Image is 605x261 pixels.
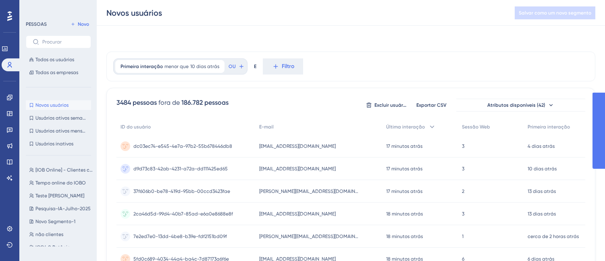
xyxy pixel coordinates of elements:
font: Última interação [386,124,425,130]
font: 18 minutos atrás [386,211,423,217]
font: Todos os usuários [35,57,74,62]
font: 4 dias atrás [528,143,555,149]
font: Usuários inativos [35,141,73,147]
font: Sessão Web [462,124,490,130]
font: IGC4.0 Betânia [35,244,71,250]
font: [EMAIL_ADDRESS][DOMAIN_NAME] [259,143,336,149]
font: 10 dias atrás [528,166,557,172]
font: 3 [462,143,464,149]
font: 3484 [116,99,131,106]
button: Filtro [263,58,303,75]
font: OU [229,64,236,69]
font: [PERSON_NAME][EMAIL_ADDRESS][DOMAIN_NAME] [259,234,372,239]
font: PESSOAS [26,21,47,27]
button: OU [228,60,245,73]
button: Atributos disponíveis (42) [456,99,585,112]
font: Atributos disponíveis (42) [487,102,545,108]
font: Primeira interação [121,64,163,69]
font: pessoas [204,99,229,106]
font: [EMAIL_ADDRESS][DOMAIN_NAME] [259,211,336,217]
button: Todos os usuários [26,55,91,64]
font: 13 dias atrás [528,188,556,194]
font: Novos usuários [35,102,69,108]
font: menor que [164,64,189,69]
font: dc03ec74-e545-4e7a-97b2-55b678446db8 [133,143,232,149]
font: Teste [PERSON_NAME] [35,193,84,199]
button: Exportar CSV [411,99,451,112]
font: Usuários ativos mensais [35,128,89,134]
font: 2 [462,188,464,194]
font: 17 minutos atrás [386,166,422,172]
font: Tempo online do IOBO [35,180,86,186]
font: Exportar CSV [416,102,447,108]
font: 37f606b0-be78-419d-95bb-00ccd3423fae [133,188,230,194]
font: Novo [78,21,89,27]
font: 3 [462,211,464,217]
font: 13 dias atrás [528,211,556,217]
font: 18 minutos atrás [386,234,423,239]
button: Tempo online do IOBO [26,178,96,188]
font: Salvar como um novo segmento [519,10,591,16]
button: Teste [PERSON_NAME] [26,191,96,201]
button: IGC4.0 Betânia [26,242,96,252]
font: Pesquisa-IA-Julho-2025 [35,206,91,211]
font: d9d73c83-42ab-4231-a72a-dd111425ed65 [133,166,228,172]
font: Novo Segmento-1 [35,219,75,224]
button: [IOB Online] - Clientes com conta gratuita [26,165,96,175]
button: Usuários inativos [26,139,91,149]
font: [IOB Online] - Clientes com conta gratuita [35,167,132,173]
font: Primeira interação [528,124,570,130]
font: 186.782 [181,99,203,106]
font: cerca de 2 horas atrás [528,234,579,239]
button: Pesquisa-IA-Julho-2025 [26,204,96,213]
button: não clientes [26,230,96,239]
font: não clientes [35,232,63,237]
font: 2ca46d5d-99d4-40b7-85ad-e6a0e8688e8f [133,211,233,217]
button: Excluir usuários [366,99,406,112]
button: Usuários ativos semanais [26,113,91,123]
font: [EMAIL_ADDRESS][DOMAIN_NAME] [259,166,336,172]
font: Filtro [282,63,294,70]
font: E-mail [259,124,274,130]
font: fora de [158,99,180,106]
font: Excluir usuários [374,102,410,108]
button: Usuários ativos mensais [26,126,91,136]
font: 17 minutos atrás [386,188,422,194]
font: Todas as empresas [35,70,78,75]
iframe: Iniciador do Assistente de IA do UserGuiding [571,229,595,253]
button: Salvar como um novo segmento [515,6,595,19]
font: pessoas [133,99,157,106]
font: [PERSON_NAME][EMAIL_ADDRESS][DOMAIN_NAME] [259,188,372,194]
input: Procurar [42,39,84,45]
font: Novos usuários [106,8,162,18]
font: ID do usuário [121,124,151,130]
font: 7e2ed7e0-13dd-4be8-b39e-fdf2151bd09f [133,234,227,239]
button: Novos usuários [26,100,91,110]
font: 10 dias atrás [190,64,219,69]
font: 17 minutos atrás [386,143,422,149]
font: 1 [462,234,464,239]
font: E [254,64,256,69]
font: 3 [462,166,464,172]
button: Todas as empresas [26,68,91,77]
button: Novo [69,19,91,29]
font: Usuários ativos semanais [35,115,92,121]
button: Novo Segmento-1 [26,217,96,226]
